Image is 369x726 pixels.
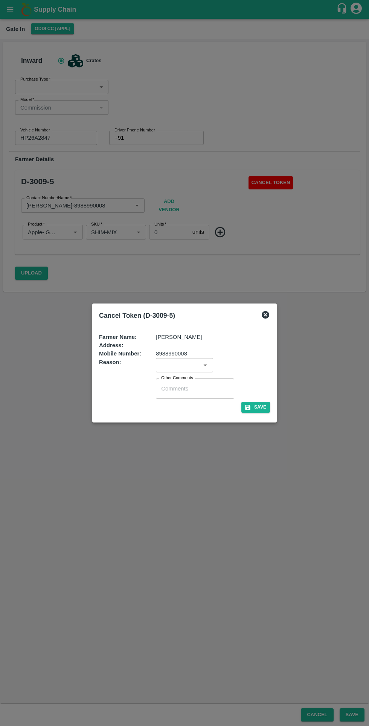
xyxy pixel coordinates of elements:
label: Other Comments [161,375,193,381]
b: Address: [99,342,123,348]
button: Save [241,402,270,413]
b: Farmer Name: [99,334,137,340]
button: Open [200,360,210,370]
b: Mobile Number: [99,351,141,357]
b: Cancel Token (D-3009-5) [99,312,175,319]
p: [PERSON_NAME] [156,333,202,341]
b: Reason: [99,359,121,365]
p: 8988990008 [156,349,187,358]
